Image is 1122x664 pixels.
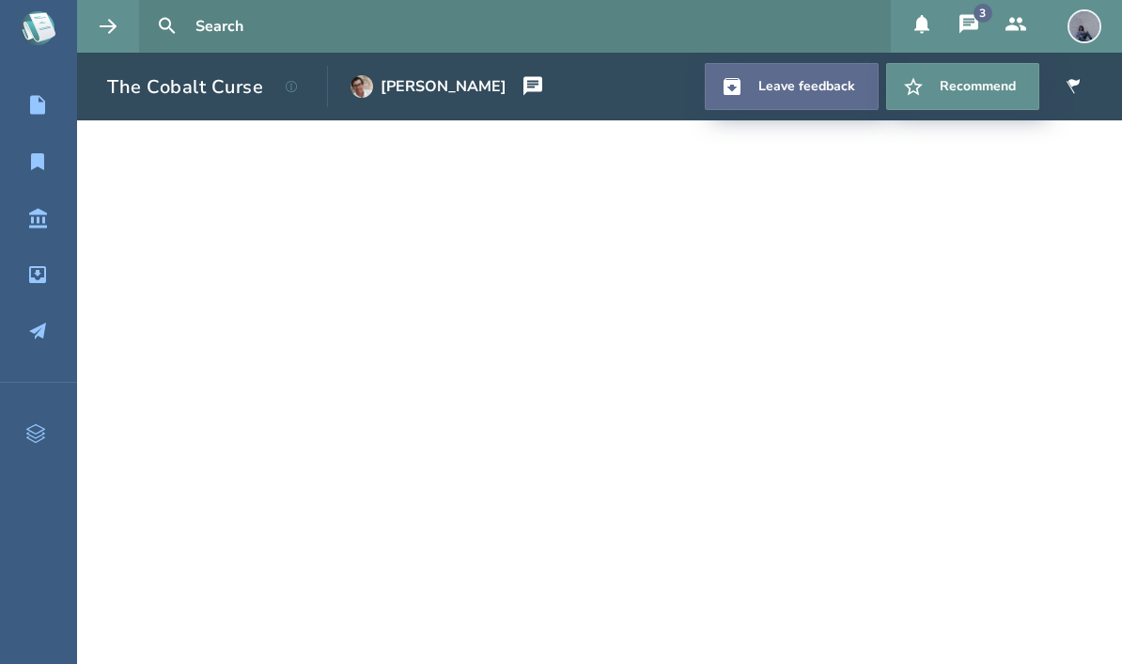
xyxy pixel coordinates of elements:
[271,66,312,107] button: View script details
[351,66,506,107] a: [PERSON_NAME]
[381,78,506,95] div: [PERSON_NAME]
[974,4,992,23] div: 3
[351,75,373,98] img: user_1714333753-crop.jpg
[1067,9,1101,43] img: user_1717041581-crop.jpg
[705,63,879,110] a: Leave feedback
[107,74,263,100] h1: The Cobalt Curse
[886,63,1039,110] button: Recommend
